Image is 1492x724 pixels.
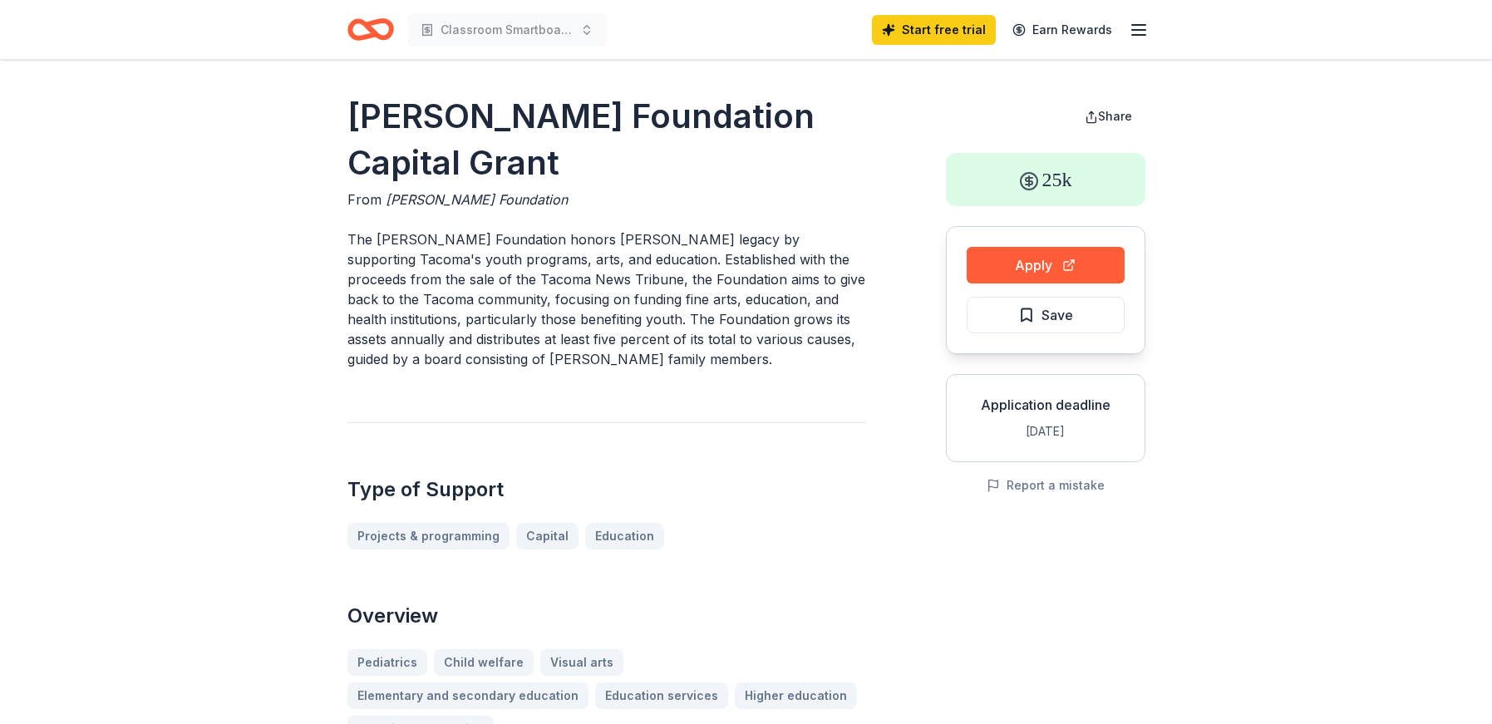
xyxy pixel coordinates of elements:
div: [DATE] [960,421,1131,441]
h2: Type of Support [347,476,866,503]
div: From [347,190,866,209]
h2: Overview [347,603,866,629]
div: Application deadline [960,395,1131,415]
a: Capital [516,523,579,549]
a: Projects & programming [347,523,510,549]
button: Report a mistake [987,475,1105,495]
a: Education [585,523,664,549]
a: Start free trial [872,15,996,45]
h1: [PERSON_NAME] Foundation Capital Grant [347,93,866,186]
span: [PERSON_NAME] Foundation [386,191,568,208]
span: Classroom Smartboards [441,20,574,40]
span: Share [1098,109,1132,123]
p: The [PERSON_NAME] Foundation honors [PERSON_NAME] legacy by supporting Tacoma's youth programs, a... [347,229,866,369]
a: Home [347,10,394,49]
button: Save [967,297,1125,333]
span: Save [1041,304,1073,326]
a: Earn Rewards [1002,15,1122,45]
button: Classroom Smartboards [407,13,607,47]
div: 25k [946,153,1145,206]
button: Apply [967,247,1125,283]
button: Share [1071,100,1145,133]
